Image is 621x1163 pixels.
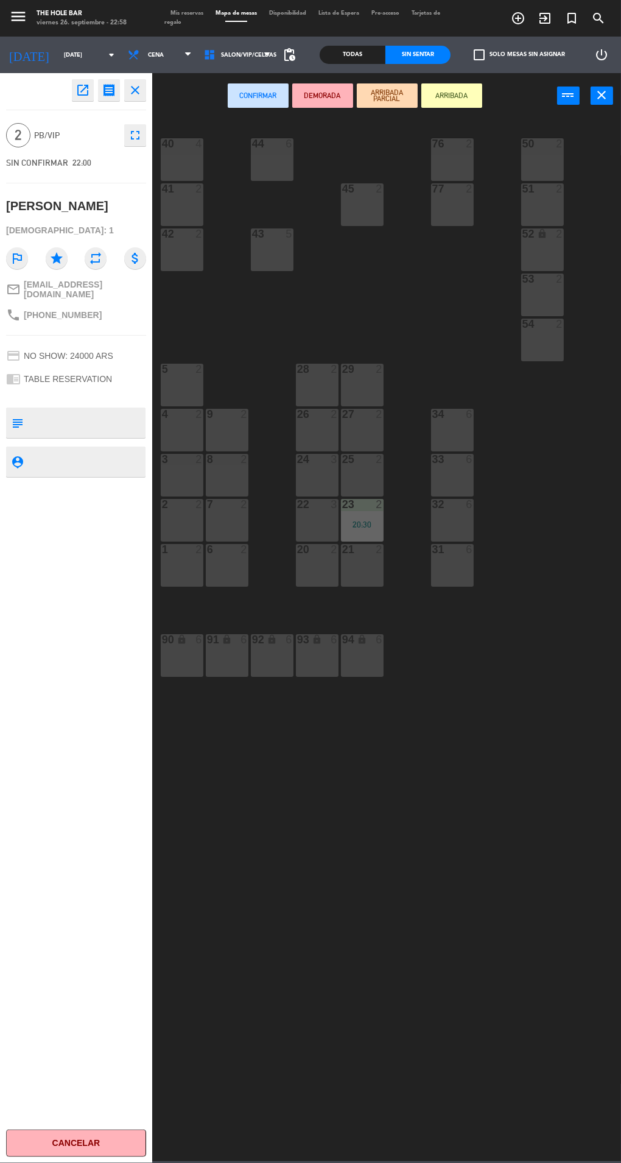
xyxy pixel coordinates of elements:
div: 2 [376,499,383,510]
span: [PHONE_NUMBER] [24,310,102,320]
div: 2 [195,228,203,239]
div: [DEMOGRAPHIC_DATA]: 1 [6,220,146,241]
i: credit_card [6,348,21,363]
div: 8 [207,454,208,465]
i: star [46,247,68,269]
i: close [128,83,142,97]
div: 6 [466,544,473,555]
i: turned_in_not [564,11,579,26]
div: 6 [240,634,248,645]
div: Todas [320,46,385,64]
div: 76 [432,138,433,149]
div: 34 [432,409,433,420]
div: 2 [556,138,563,149]
i: receipt [102,83,116,97]
span: SIN CONFIRMAR [6,158,68,168]
i: menu [9,7,27,26]
div: 2 [556,319,563,330]
span: Mis reservas [164,10,209,16]
div: 5 [286,228,293,239]
i: chrome_reader_mode [6,372,21,386]
div: 2 [331,409,338,420]
div: 2 [466,138,473,149]
i: mail_outline [6,282,21,297]
div: 2 [376,544,383,555]
i: person_pin [10,455,24,468]
div: 90 [162,634,163,645]
i: subject [10,416,24,429]
div: 6 [207,544,208,555]
div: 33 [432,454,433,465]
span: 22:00 [72,158,91,168]
i: lock [177,634,187,645]
a: mail_outline[EMAIL_ADDRESS][DOMAIN_NAME] [6,280,146,299]
i: fullscreen [128,128,142,143]
div: 6 [466,454,473,465]
button: fullscreen [124,124,146,146]
div: 6 [286,634,293,645]
div: 94 [342,634,343,645]
div: The Hole Bar [37,9,127,18]
button: DEMORADA [292,83,353,108]
div: 9 [207,409,208,420]
div: 77 [432,183,433,194]
span: Disponibilidad [263,10,312,16]
div: 29 [342,364,343,375]
button: Cancelar [6,1129,146,1157]
div: 2 [376,364,383,375]
i: arrow_drop_down [104,48,119,62]
div: 20:30 [341,520,384,529]
span: NO SHOW: 24000 ARS [24,351,113,361]
i: power_settings_new [594,48,609,62]
div: 2 [195,544,203,555]
div: 20 [297,544,298,555]
div: 22 [297,499,298,510]
div: 21 [342,544,343,555]
button: close [124,79,146,101]
div: 5 [162,364,163,375]
div: 4 [195,138,203,149]
i: power_input [561,88,576,102]
i: add_circle_outline [511,11,525,26]
div: 2 [240,544,248,555]
i: lock [312,634,322,645]
i: outlined_flag [6,247,28,269]
div: 2 [240,409,248,420]
div: 2 [466,183,473,194]
span: [EMAIL_ADDRESS][DOMAIN_NAME] [24,280,146,299]
button: power_input [557,87,580,105]
span: PB/VIP [34,129,118,143]
span: Salon/VIP/Celdas [221,52,276,58]
div: 3 [162,454,163,465]
div: 26 [297,409,298,420]
div: 7 [207,499,208,510]
button: Confirmar [228,83,289,108]
div: 1 [162,544,163,555]
i: close [595,88,609,102]
span: pending_actions [282,48,296,62]
i: search [591,11,606,26]
div: 43 [252,228,253,239]
i: attach_money [124,247,146,269]
div: 25 [342,454,343,465]
i: repeat [85,247,107,269]
button: ARRIBADA PARCIAL [357,83,418,108]
button: receipt [98,79,120,101]
div: Sin sentar [385,46,451,64]
div: 93 [297,634,298,645]
i: phone [6,308,21,322]
i: lock [222,634,232,645]
button: ARRIBADA [421,83,482,108]
div: 32 [432,499,433,510]
div: 2 [240,499,248,510]
label: Solo mesas sin asignar [474,49,565,60]
div: 40 [162,138,163,149]
div: [PERSON_NAME] [6,196,108,216]
i: lock [267,634,277,645]
div: 92 [252,634,253,645]
div: 2 [331,364,338,375]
